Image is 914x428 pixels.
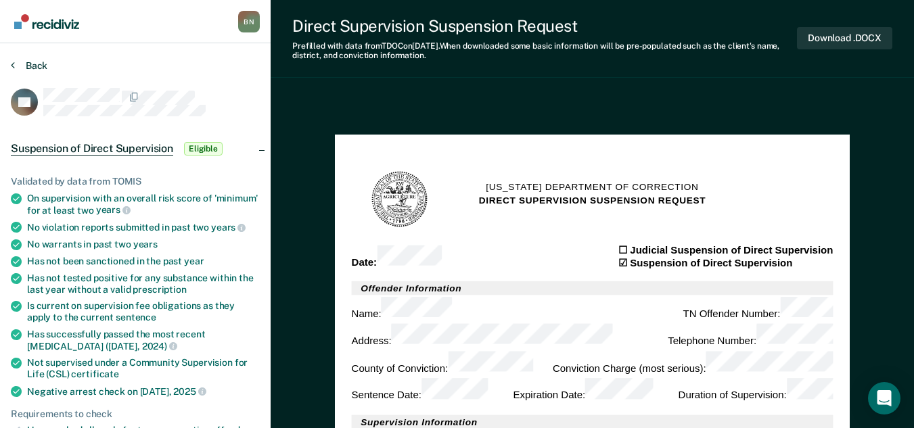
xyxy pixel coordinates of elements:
span: Suspension of Direct Supervision [11,142,173,156]
div: TN Offender Number : [683,296,833,320]
div: Requirements to check [11,408,260,420]
h2: Offender Information [352,281,833,294]
h2: Supervision Information [352,414,833,428]
button: Profile dropdown button [238,11,260,32]
div: County of Conviction : [352,351,534,375]
div: Name : [352,296,452,320]
span: certificate [71,368,118,379]
div: Prefilled with data from TDOC on [DATE] . When downloaded some basic information will be pre-popu... [292,41,797,61]
img: Recidiviz [14,14,79,29]
div: Not supervised under a Community Supervision for Life (CSL) [27,357,260,380]
div: Is current on supervision fee obligations as they apply to the current [27,300,260,323]
button: Back [11,60,47,72]
h1: [US_STATE] Department of Correction [486,179,698,193]
div: No violation reports submitted in past two [27,221,260,233]
h2: DIRECT SUPERVISION SUSPENSION REQUEST [479,193,706,207]
div: No warrants in past two [27,239,260,250]
div: Address : [352,323,614,347]
div: Validated by data from TOMIS [11,176,260,187]
span: year [184,256,204,266]
button: Download .DOCX [797,27,892,49]
span: years [211,222,246,233]
div: Has not tested positive for any substance within the last year without a valid [27,272,260,295]
div: Expiration Date : [513,378,654,402]
div: Sentence Date : [352,378,488,402]
div: Duration of Supervision : [679,378,833,402]
span: years [133,239,158,249]
span: prescription [133,284,186,295]
span: 2025 [173,386,206,397]
div: Date : [352,245,442,268]
div: Has successfully passed the most recent [MEDICAL_DATA] ([DATE], [27,329,260,352]
span: Eligible [184,142,223,156]
span: years [96,204,131,215]
div: Negative arrest check on [DATE], [27,385,260,398]
div: ☑ Suspension of Direct Supervision [618,256,833,269]
div: Direct Supervision Suspension Request [292,16,797,36]
div: Conviction Charge (most serious) : [553,351,833,375]
div: Open Intercom Messenger [868,382,900,414]
div: Has not been sanctioned in the past [27,256,260,267]
div: B N [238,11,260,32]
span: 2024) [142,341,177,352]
span: sentence [116,312,156,323]
div: Telephone Number : [668,323,833,347]
div: On supervision with an overall risk score of 'minimum' for at least two [27,193,260,216]
div: ☐ Judicial Suspension of Direct Supervision [618,243,833,256]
